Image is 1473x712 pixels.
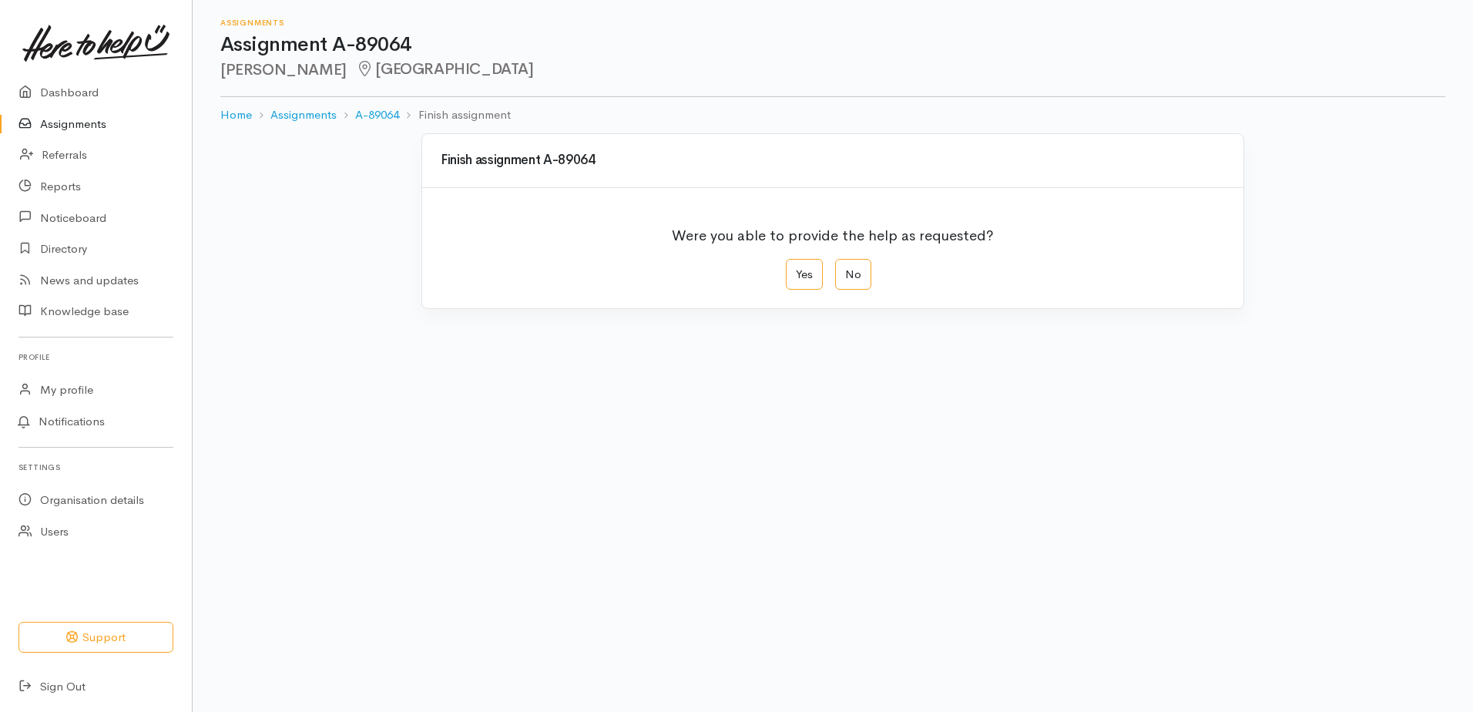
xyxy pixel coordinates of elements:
[220,18,1445,27] h6: Assignments
[786,259,823,291] label: Yes
[835,259,871,291] label: No
[220,61,1445,79] h2: [PERSON_NAME]
[18,622,173,653] button: Support
[18,347,173,368] h6: Profile
[356,59,534,79] span: [GEOGRAPHIC_DATA]
[355,106,399,124] a: A-89064
[672,216,994,247] p: Were you able to provide the help as requested?
[220,97,1445,133] nav: breadcrumb
[399,106,510,124] li: Finish assignment
[270,106,337,124] a: Assignments
[220,34,1445,56] h1: Assignment A-89064
[220,106,252,124] a: Home
[18,457,173,478] h6: Settings
[441,153,1225,168] h3: Finish assignment A-89064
